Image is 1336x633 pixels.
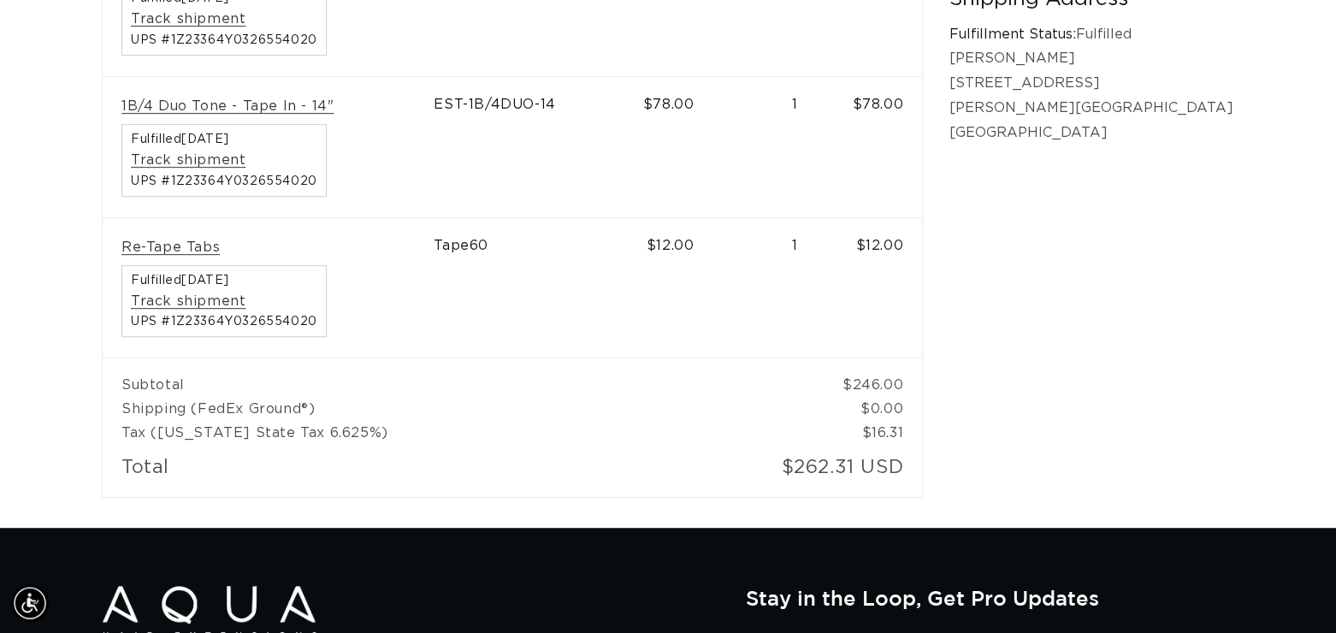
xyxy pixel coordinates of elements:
[817,77,922,218] td: $78.00
[131,34,317,46] span: UPS #1Z23364Y0326554020
[647,239,695,252] span: $12.00
[643,98,695,111] span: $78.00
[181,133,229,145] time: [DATE]
[131,275,317,287] span: Fulfilled
[817,217,922,358] td: $12.00
[121,98,334,115] a: 1B/4 Duo Tone - Tape In - 14"
[949,27,1076,41] strong: Fulfillment Status:
[181,275,229,287] time: [DATE]
[1250,551,1336,633] iframe: Chat Widget
[746,586,1233,610] h2: Stay in the Loop, Get Pro Updates
[103,445,712,497] td: Total
[434,217,620,358] td: Tape60
[131,175,317,187] span: UPS #1Z23364Y0326554020
[434,77,620,218] td: EST-1B/4DUO-14
[817,397,922,421] td: $0.00
[121,239,220,257] a: Re-Tape Tabs
[712,77,816,218] td: 1
[103,421,817,445] td: Tax ([US_STATE] State Tax 6.625%)
[817,358,922,397] td: $246.00
[712,217,816,358] td: 1
[712,445,922,497] td: $262.31 USD
[11,584,49,622] div: Accessibility Menu
[131,10,245,28] a: Track shipment
[131,151,245,169] a: Track shipment
[949,22,1233,47] p: Fulfilled
[103,358,817,397] td: Subtotal
[131,316,317,328] span: UPS #1Z23364Y0326554020
[131,293,245,311] a: Track shipment
[131,133,317,145] span: Fulfilled
[949,46,1233,145] p: [PERSON_NAME] [STREET_ADDRESS] [PERSON_NAME][GEOGRAPHIC_DATA] [GEOGRAPHIC_DATA]
[103,397,817,421] td: Shipping (FedEx Ground®)
[817,421,922,445] td: $16.31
